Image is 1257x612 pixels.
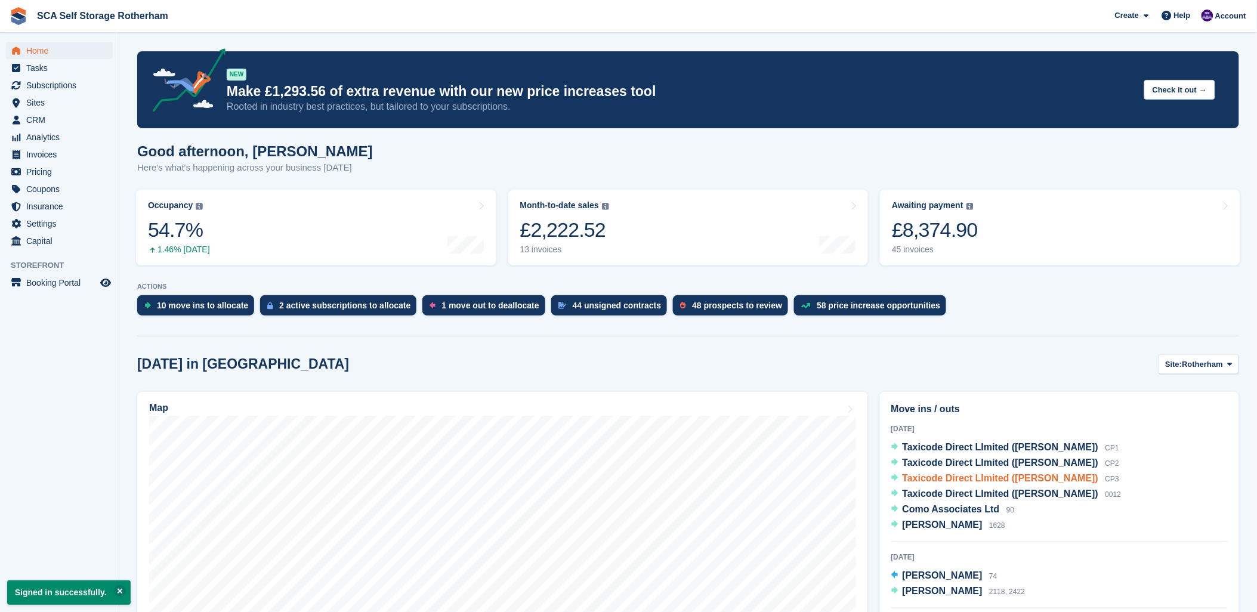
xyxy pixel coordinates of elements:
[903,442,1099,452] span: Taxicode Direct LImited ([PERSON_NAME])
[26,274,98,291] span: Booking Portal
[6,77,113,94] a: menu
[1105,490,1122,499] span: 0012
[520,200,599,211] div: Month-to-date sales
[11,259,119,271] span: Storefront
[891,584,1026,599] a: [PERSON_NAME] 2118, 2422
[267,302,273,310] img: active_subscription_to_allocate_icon-d502201f5373d7db506a760aba3b589e785aa758c864c3986d89f69b8ff3...
[26,112,98,128] span: CRM
[6,42,113,59] a: menu
[6,215,113,232] a: menu
[157,301,248,310] div: 10 move ins to allocate
[136,190,496,265] a: Occupancy 54.7% 1.46% [DATE]
[520,245,609,255] div: 13 invoices
[6,181,113,197] a: menu
[794,295,952,322] a: 58 price increase opportunities
[903,504,1000,514] span: Como Associates Ltd
[551,295,674,322] a: 44 unsigned contracts
[26,60,98,76] span: Tasks
[144,302,151,309] img: move_ins_to_allocate_icon-fdf77a2bb77ea45bf5b3d319d69a93e2d87916cf1d5bf7949dd705db3b84f3ca.svg
[891,440,1119,456] a: Taxicode Direct LImited ([PERSON_NAME]) CP1
[98,276,113,290] a: Preview store
[1105,459,1119,468] span: CP2
[891,552,1228,562] div: [DATE]
[26,77,98,94] span: Subscriptions
[1165,358,1182,370] span: Site:
[26,181,98,197] span: Coupons
[1115,10,1139,21] span: Create
[6,94,113,111] a: menu
[26,215,98,232] span: Settings
[26,163,98,180] span: Pricing
[880,190,1240,265] a: Awaiting payment £8,374.90 45 invoices
[6,60,113,76] a: menu
[1105,444,1119,452] span: CP1
[891,456,1119,471] a: Taxicode Direct LImited ([PERSON_NAME]) CP2
[6,233,113,249] a: menu
[6,198,113,215] a: menu
[137,295,260,322] a: 10 move ins to allocate
[148,200,193,211] div: Occupancy
[891,402,1228,416] h2: Move ins / outs
[558,302,567,309] img: contract_signature_icon-13c848040528278c33f63329250d36e43548de30e8caae1d1a13099fd9432cc5.svg
[1182,358,1224,370] span: Rotherham
[602,203,609,210] img: icon-info-grey-7440780725fd019a000dd9b08b2336e03edf1995a4989e88bcd33f0948082b44.svg
[6,163,113,180] a: menu
[903,458,1099,468] span: Taxicode Direct LImited ([PERSON_NAME])
[989,588,1025,596] span: 2118, 2422
[148,245,210,255] div: 1.46% [DATE]
[891,487,1122,502] a: Taxicode Direct LImited ([PERSON_NAME]) 0012
[279,301,410,310] div: 2 active subscriptions to allocate
[680,302,686,309] img: prospect-51fa495bee0391a8d652442698ab0144808aea92771e9ea1ae160a38d050c398.svg
[137,161,373,175] p: Here's what's happening across your business [DATE]
[891,518,1005,533] a: [PERSON_NAME] 1628
[196,203,203,210] img: icon-info-grey-7440780725fd019a000dd9b08b2336e03edf1995a4989e88bcd33f0948082b44.svg
[891,424,1228,434] div: [DATE]
[227,69,246,81] div: NEW
[989,572,997,580] span: 74
[6,112,113,128] a: menu
[26,233,98,249] span: Capital
[903,586,983,596] span: [PERSON_NAME]
[1215,10,1246,22] span: Account
[966,203,974,210] img: icon-info-grey-7440780725fd019a000dd9b08b2336e03edf1995a4989e88bcd33f0948082b44.svg
[143,48,226,116] img: price-adjustments-announcement-icon-8257ccfd72463d97f412b2fc003d46551f7dbcb40ab6d574587a9cd5c0d94...
[6,146,113,163] a: menu
[422,295,551,322] a: 1 move out to deallocate
[1105,475,1119,483] span: CP3
[430,302,436,309] img: move_outs_to_deallocate_icon-f764333ba52eb49d3ac5e1228854f67142a1ed5810a6f6cc68b1a99e826820c5.svg
[892,245,978,255] div: 45 invoices
[1144,80,1215,100] button: Check it out →
[520,218,609,242] div: £2,222.52
[903,473,1099,483] span: Taxicode Direct LImited ([PERSON_NAME])
[148,218,210,242] div: 54.7%
[903,570,983,580] span: [PERSON_NAME]
[6,129,113,146] a: menu
[673,295,794,322] a: 48 prospects to review
[227,100,1135,113] p: Rooted in industry best practices, but tailored to your subscriptions.
[227,83,1135,100] p: Make £1,293.56 of extra revenue with our new price increases tool
[1006,506,1014,514] span: 90
[903,520,983,530] span: [PERSON_NAME]
[1202,10,1213,21] img: Kelly Neesham
[10,7,27,25] img: stora-icon-8386f47178a22dfd0bd8f6a31ec36ba5ce8667c1dd55bd0f319d3a0aa187defe.svg
[891,471,1119,487] a: Taxicode Direct LImited ([PERSON_NAME]) CP3
[891,568,997,584] a: [PERSON_NAME] 74
[817,301,940,310] div: 58 price increase opportunities
[892,218,978,242] div: £8,374.90
[1159,354,1239,374] button: Site: Rotherham
[137,356,349,372] h2: [DATE] in [GEOGRAPHIC_DATA]
[149,403,168,413] h2: Map
[137,283,1239,290] p: ACTIONS
[573,301,662,310] div: 44 unsigned contracts
[26,146,98,163] span: Invoices
[891,502,1015,518] a: Como Associates Ltd 90
[692,301,782,310] div: 48 prospects to review
[26,129,98,146] span: Analytics
[441,301,539,310] div: 1 move out to deallocate
[260,295,422,322] a: 2 active subscriptions to allocate
[801,303,811,308] img: price_increase_opportunities-93ffe204e8149a01c8c9dc8f82e8f89637d9d84a8eef4429ea346261dce0b2c0.svg
[26,42,98,59] span: Home
[892,200,963,211] div: Awaiting payment
[1174,10,1191,21] span: Help
[26,94,98,111] span: Sites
